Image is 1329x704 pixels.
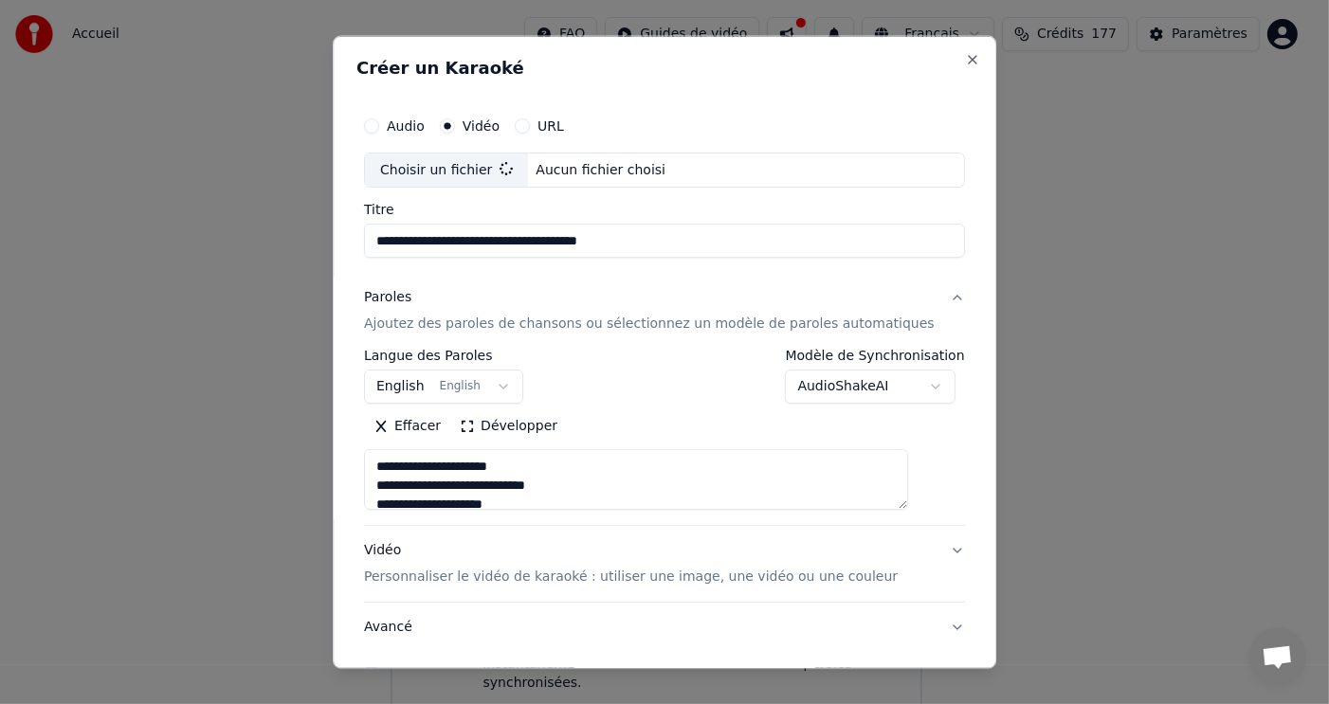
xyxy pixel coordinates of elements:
[364,273,965,349] button: ParolesAjoutez des paroles de chansons ou sélectionnez un modèle de paroles automatiques
[364,288,411,307] div: Paroles
[364,349,965,525] div: ParolesAjoutez des paroles de chansons ou sélectionnez un modèle de paroles automatiques
[463,118,500,132] label: Vidéo
[387,118,425,132] label: Audio
[786,349,965,362] label: Modèle de Synchronisation
[364,315,935,334] p: Ajoutez des paroles de chansons ou sélectionnez un modèle de paroles automatiques
[364,603,965,652] button: Avancé
[364,526,965,602] button: VidéoPersonnaliser le vidéo de karaoké : utiliser une image, une vidéo ou une couleur
[364,349,523,362] label: Langue des Paroles
[537,118,564,132] label: URL
[364,568,898,587] p: Personnaliser le vidéo de karaoké : utiliser une image, une vidéo ou une couleur
[364,411,450,442] button: Effacer
[364,203,965,216] label: Titre
[364,541,898,587] div: Vidéo
[529,160,674,179] div: Aucun fichier choisi
[365,153,528,187] div: Choisir un fichier
[450,411,567,442] button: Développer
[356,59,973,76] h2: Créer un Karaoké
